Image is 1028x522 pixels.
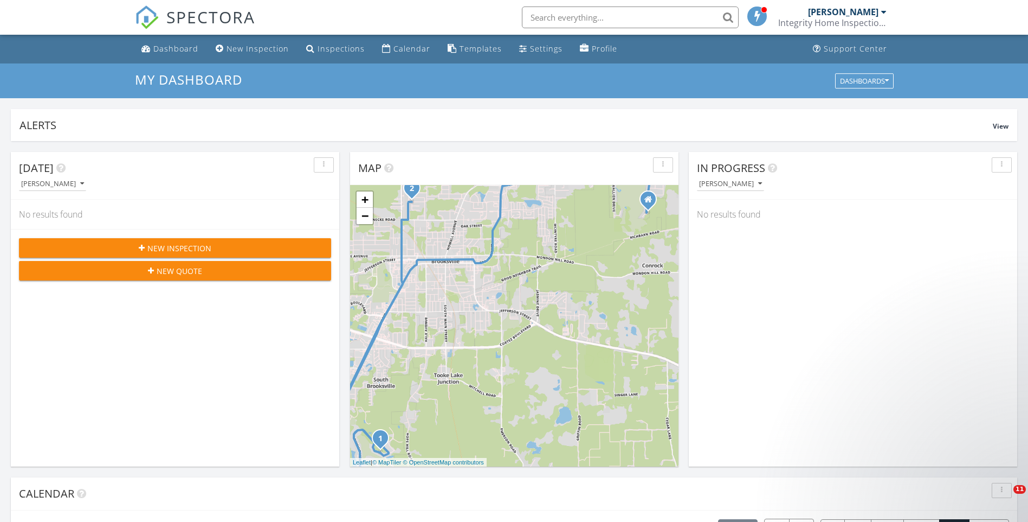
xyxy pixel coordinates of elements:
a: Zoom in [357,192,373,208]
div: | [350,458,487,467]
span: In Progress [697,161,765,175]
button: [PERSON_NAME] [697,177,764,192]
a: Dashboard [137,39,203,59]
span: SPECTORA [166,5,255,28]
a: © OpenStreetMap contributors [403,459,484,466]
span: View [993,122,1008,131]
div: [PERSON_NAME] [21,180,84,188]
a: Settings [515,39,567,59]
div: Dashboards [840,77,889,85]
div: Inspections [318,43,365,54]
div: No results found [11,200,339,229]
div: 9872 Domingo Dr, Brooksville FL 34601 [648,199,655,206]
a: © MapTiler [372,459,402,466]
a: Support Center [809,39,891,59]
div: Alerts [20,118,993,132]
a: Leaflet [353,459,371,466]
iframe: Intercom live chat [991,485,1017,511]
div: No results found [689,200,1017,229]
a: Inspections [302,39,369,59]
span: Map [358,161,382,175]
button: Dashboards [835,73,894,88]
a: Calendar [378,39,435,59]
div: 516 Underwood Ave, Brooksville, FL 34601 [412,188,418,194]
span: New Quote [157,265,202,277]
button: New Quote [19,261,331,281]
span: Calendar [19,486,74,501]
span: [DATE] [19,161,54,175]
div: Dashboard [153,43,198,54]
div: Support Center [824,43,887,54]
div: [PERSON_NAME] [808,7,878,17]
button: [PERSON_NAME] [19,177,86,192]
div: New Inspection [227,43,289,54]
a: Company Profile [576,39,622,59]
a: SPECTORA [135,15,255,37]
img: The Best Home Inspection Software - Spectora [135,5,159,29]
div: [PERSON_NAME] [699,180,762,188]
i: 1 [378,435,383,443]
span: 11 [1013,485,1026,494]
div: Integrity Home Inspections of Florida, LLC [778,17,887,28]
div: Templates [460,43,502,54]
input: Search everything... [522,7,739,28]
div: Settings [530,43,563,54]
div: Calendar [393,43,430,54]
a: Templates [443,39,506,59]
a: New Inspection [211,39,293,59]
div: Profile [592,43,617,54]
a: Zoom out [357,208,373,224]
span: New Inspection [147,243,211,254]
i: 2 [410,185,414,193]
div: 5880 Creek Ridge Rd, Brooksville, FL 34601 [380,438,387,444]
span: My Dashboard [135,71,242,88]
button: New Inspection [19,238,331,258]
